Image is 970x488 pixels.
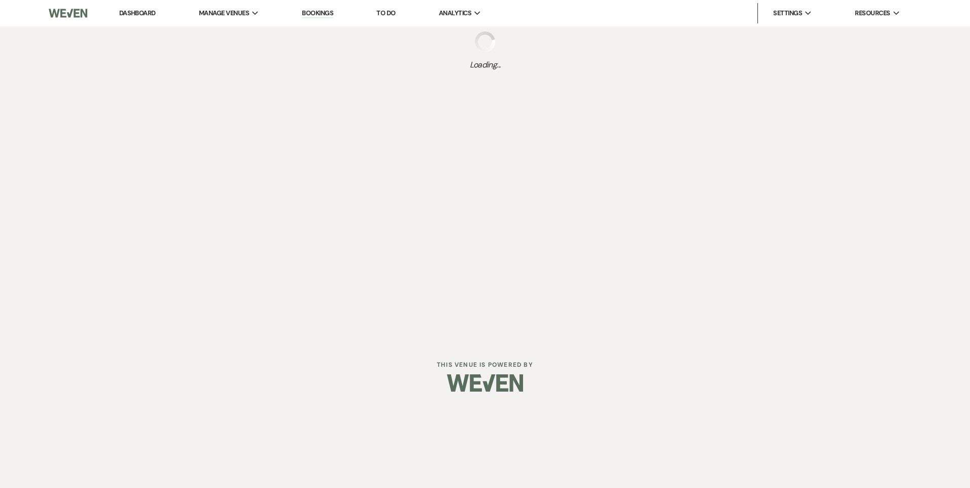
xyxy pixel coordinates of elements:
img: Weven Logo [49,3,87,24]
a: Bookings [302,9,333,18]
span: Loading... [470,59,501,71]
span: Resources [855,8,890,18]
a: Dashboard [119,9,156,17]
span: Settings [773,8,802,18]
a: To Do [376,9,395,17]
img: loading spinner [475,31,495,52]
img: Weven Logo [447,365,523,401]
span: Manage Venues [199,8,249,18]
span: Analytics [439,8,471,18]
